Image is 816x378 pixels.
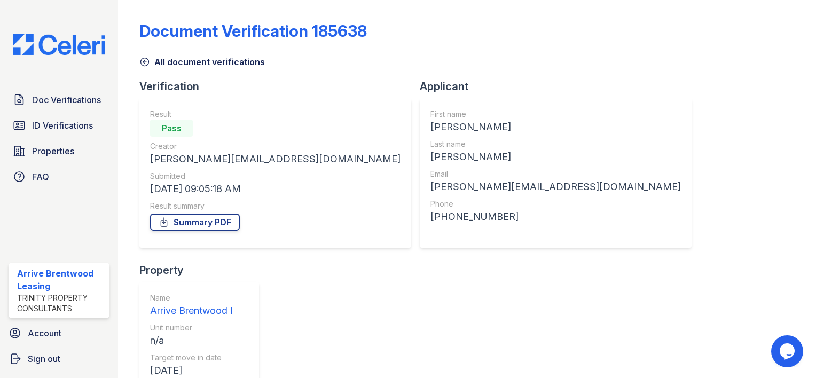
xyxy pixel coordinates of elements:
[9,140,109,162] a: Properties
[150,214,240,231] a: Summary PDF
[150,363,233,378] div: [DATE]
[150,141,401,152] div: Creator
[9,89,109,111] a: Doc Verifications
[4,348,114,369] a: Sign out
[17,293,105,314] div: Trinity Property Consultants
[139,56,265,68] a: All document verifications
[9,115,109,136] a: ID Verifications
[150,293,233,318] a: Name Arrive Brentwood I
[4,322,114,344] a: Account
[32,170,49,183] span: FAQ
[150,352,233,363] div: Target move in date
[430,169,681,179] div: Email
[430,199,681,209] div: Phone
[139,79,420,94] div: Verification
[32,93,101,106] span: Doc Verifications
[430,209,681,224] div: [PHONE_NUMBER]
[139,21,367,41] div: Document Verification 185638
[150,152,401,167] div: [PERSON_NAME][EMAIL_ADDRESS][DOMAIN_NAME]
[430,120,681,135] div: [PERSON_NAME]
[139,263,268,278] div: Property
[28,352,60,365] span: Sign out
[150,293,233,303] div: Name
[150,182,401,196] div: [DATE] 09:05:18 AM
[9,166,109,187] a: FAQ
[430,149,681,164] div: [PERSON_NAME]
[150,303,233,318] div: Arrive Brentwood I
[150,322,233,333] div: Unit number
[771,335,805,367] iframe: chat widget
[430,139,681,149] div: Last name
[430,109,681,120] div: First name
[430,179,681,194] div: [PERSON_NAME][EMAIL_ADDRESS][DOMAIN_NAME]
[150,171,401,182] div: Submitted
[32,119,93,132] span: ID Verifications
[150,109,401,120] div: Result
[28,327,61,340] span: Account
[4,34,114,55] img: CE_Logo_Blue-a8612792a0a2168367f1c8372b55b34899dd931a85d93a1a3d3e32e68fde9ad4.png
[150,120,193,137] div: Pass
[150,201,401,211] div: Result summary
[17,267,105,293] div: Arrive Brentwood Leasing
[420,79,700,94] div: Applicant
[32,145,74,157] span: Properties
[150,333,233,348] div: n/a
